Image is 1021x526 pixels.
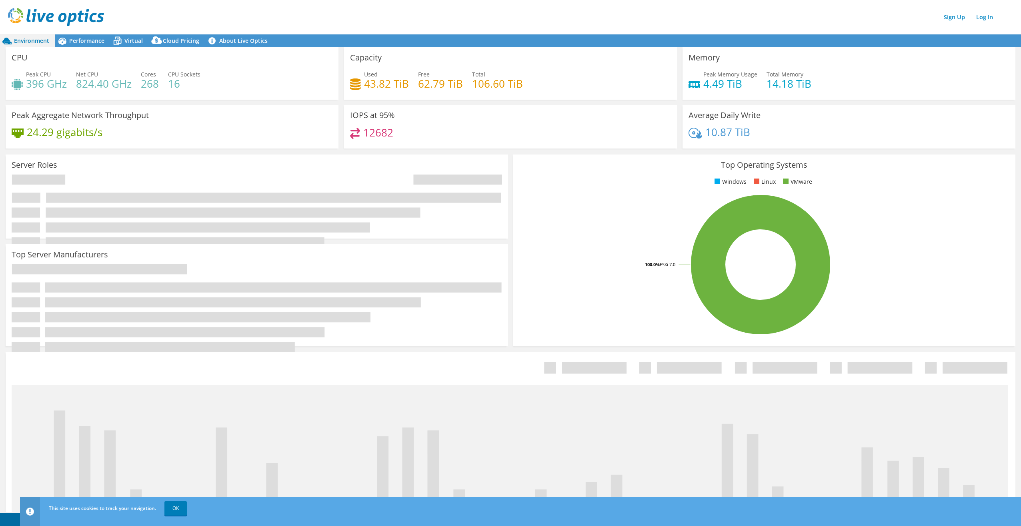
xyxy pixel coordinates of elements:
[168,79,200,88] h4: 16
[76,79,132,88] h4: 824.40 GHz
[364,79,409,88] h4: 43.82 TiB
[49,505,156,512] span: This site uses cookies to track your navigation.
[8,8,104,26] img: live_optics_svg.svg
[645,261,660,267] tspan: 100.0%
[767,70,803,78] span: Total Memory
[364,70,378,78] span: Used
[12,53,28,62] h3: CPU
[767,79,811,88] h4: 14.18 TiB
[124,37,143,44] span: Virtual
[752,177,776,186] li: Linux
[14,37,49,44] span: Environment
[350,53,382,62] h3: Capacity
[703,70,757,78] span: Peak Memory Usage
[76,70,98,78] span: Net CPU
[519,161,1009,169] h3: Top Operating Systems
[363,128,393,137] h4: 12682
[418,70,430,78] span: Free
[205,34,274,47] a: About Live Optics
[12,250,108,259] h3: Top Server Manufacturers
[168,70,200,78] span: CPU Sockets
[781,177,812,186] li: VMware
[689,53,720,62] h3: Memory
[69,37,104,44] span: Performance
[12,111,149,120] h3: Peak Aggregate Network Throughput
[472,79,523,88] h4: 106.60 TiB
[940,11,969,23] a: Sign Up
[418,79,463,88] h4: 62.79 TiB
[26,79,67,88] h4: 396 GHz
[164,501,187,516] a: OK
[660,261,675,267] tspan: ESXi 7.0
[689,111,761,120] h3: Average Daily Write
[703,79,757,88] h4: 4.49 TiB
[705,128,750,137] h4: 10.87 TiB
[141,79,159,88] h4: 268
[972,11,997,23] a: Log In
[713,177,747,186] li: Windows
[27,128,102,137] h4: 24.29 gigabits/s
[472,70,485,78] span: Total
[163,37,199,44] span: Cloud Pricing
[350,111,395,120] h3: IOPS at 95%
[12,161,57,169] h3: Server Roles
[26,70,51,78] span: Peak CPU
[141,70,156,78] span: Cores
